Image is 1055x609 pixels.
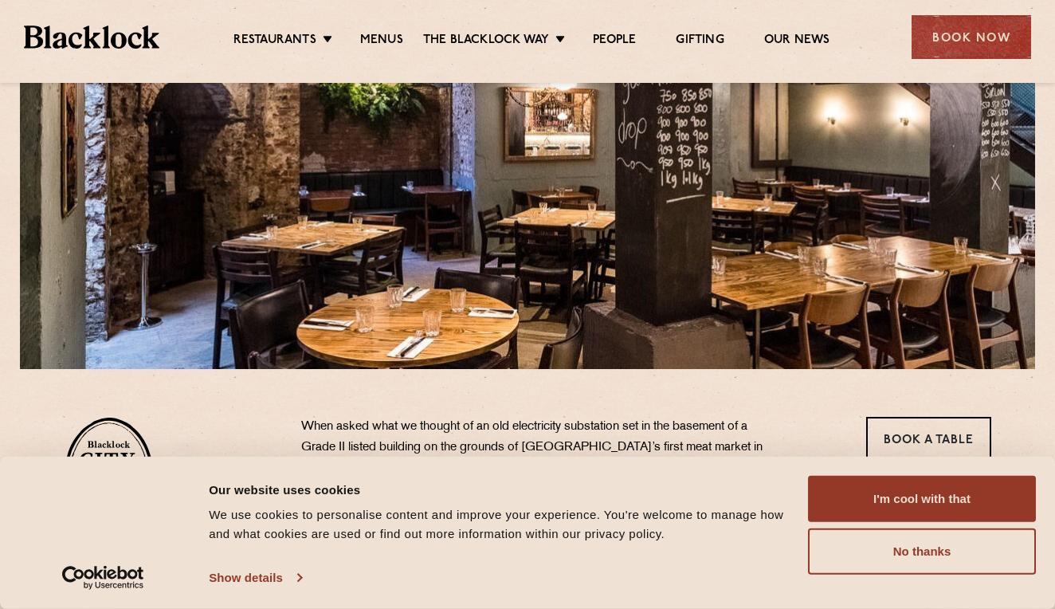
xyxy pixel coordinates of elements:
[209,480,790,499] div: Our website uses cookies
[33,566,173,590] a: Usercentrics Cookiebot - opens in a new window
[808,528,1036,575] button: No thanks
[24,26,159,49] img: BL_Textured_Logo-footer-cropped.svg
[912,15,1031,59] div: Book Now
[764,33,830,50] a: Our News
[360,33,403,50] a: Menus
[233,33,316,50] a: Restaurants
[209,566,301,590] a: Show details
[866,417,991,461] a: Book a Table
[676,33,724,50] a: Gifting
[808,476,1036,522] button: I'm cool with that
[593,33,636,50] a: People
[423,33,549,50] a: The Blacklock Way
[301,417,771,561] p: When asked what we thought of an old electricity substation set in the basement of a Grade II lis...
[209,505,790,544] div: We use cookies to personalise content and improve your experience. You're welcome to manage how a...
[64,417,154,536] img: City-stamp-default.svg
